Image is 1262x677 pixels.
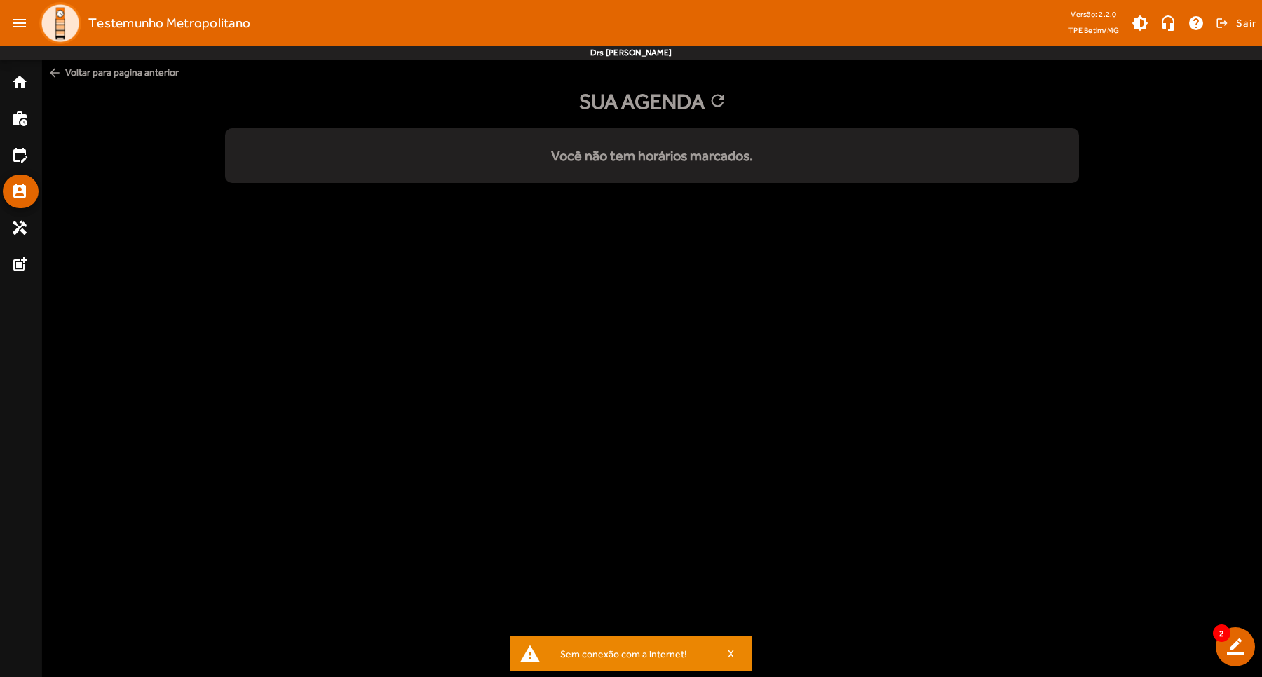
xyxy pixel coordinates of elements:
[520,643,541,664] mat-icon: warning
[42,60,1262,86] span: Voltar para pagina anterior
[225,145,1079,166] div: Você não tem horários marcados.
[1236,12,1256,34] span: Sair
[34,2,250,44] a: Testemunho Metropolitano
[11,146,28,163] mat-icon: edit_calendar
[549,644,714,664] div: Sem conexão com a internet!
[48,66,62,80] mat-icon: arrow_back
[11,110,28,127] mat-icon: work_history
[88,12,250,34] span: Testemunho Metropolitano
[1214,13,1256,34] button: Sair
[39,2,81,44] img: Logo TPE
[1068,23,1119,37] span: TPE Betim/MG
[42,86,1262,117] div: Sua Agenda
[714,648,749,660] button: X
[1068,6,1119,23] div: Versão: 2.2.0
[11,74,28,90] mat-icon: home
[728,648,735,660] span: X
[6,9,34,37] mat-icon: menu
[708,91,725,112] mat-icon: refresh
